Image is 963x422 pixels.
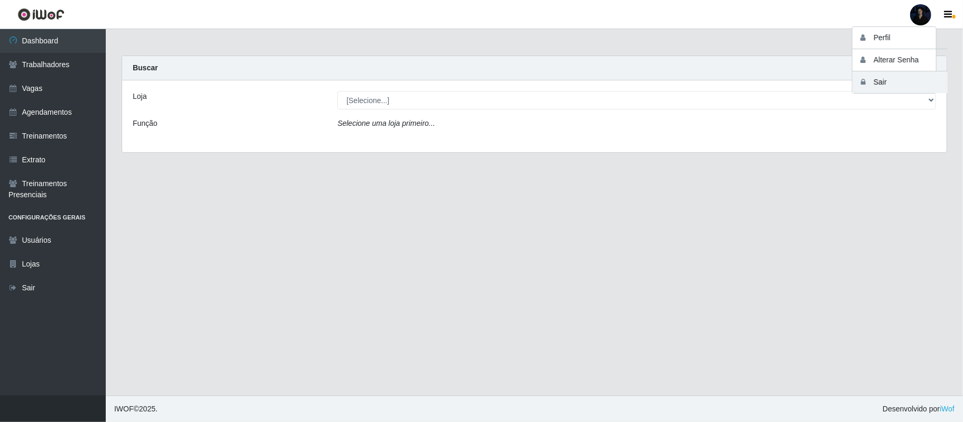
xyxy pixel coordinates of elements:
label: Loja [133,91,146,102]
img: CoreUI Logo [17,8,65,21]
span: © 2025 . [114,403,158,415]
label: Função [133,118,158,129]
span: Desenvolvido por [883,403,955,415]
button: Alterar Senha [852,49,948,71]
i: Selecione uma loja primeiro... [337,119,435,127]
button: Sair [852,71,948,93]
strong: Buscar [133,63,158,72]
button: Perfil [852,27,948,49]
a: iWof [940,405,955,413]
span: IWOF [114,405,134,413]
